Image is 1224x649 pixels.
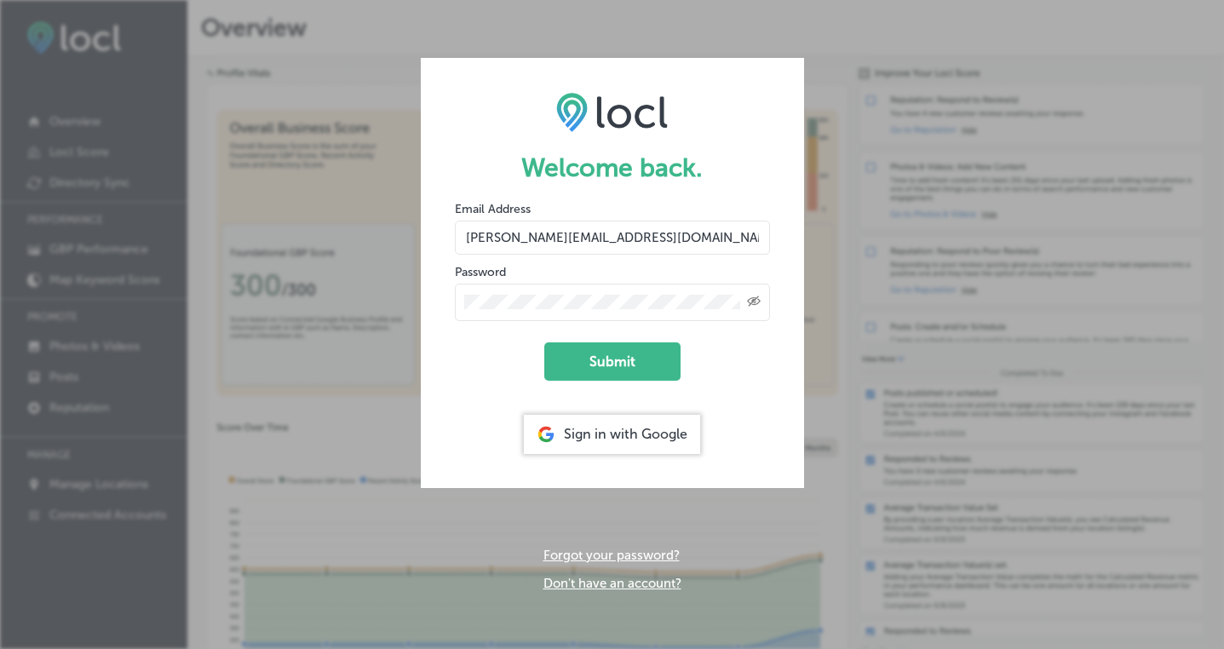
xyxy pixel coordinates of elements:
label: Email Address [455,202,531,216]
a: Don't have an account? [543,576,681,591]
button: Submit [544,342,681,381]
span: Toggle password visibility [747,295,761,310]
div: Sign in with Google [524,415,700,454]
h1: Welcome back. [455,152,770,183]
img: LOCL logo [556,92,668,131]
label: Password [455,265,506,279]
a: Forgot your password? [543,548,680,563]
